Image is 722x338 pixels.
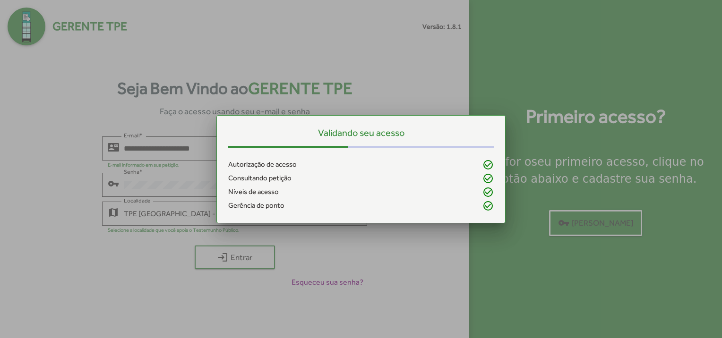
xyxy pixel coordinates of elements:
span: Níveis de acesso [228,186,279,197]
mat-icon: check_circle_outline [482,186,494,198]
h5: Validando seu acesso [228,127,493,138]
span: Consultando petição [228,173,292,184]
span: Autorização de acesso [228,159,297,170]
mat-icon: check_circle_outline [482,200,494,211]
mat-icon: check_circle_outline [482,173,494,184]
span: Gerência de ponto [228,200,284,211]
mat-icon: check_circle_outline [482,159,494,170]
